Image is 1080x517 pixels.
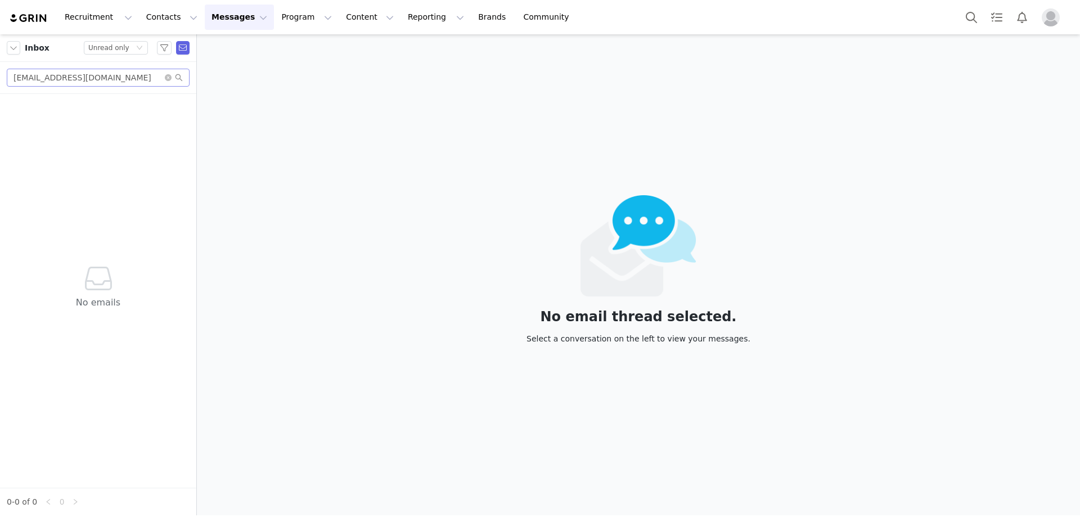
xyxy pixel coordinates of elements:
[471,5,516,30] a: Brands
[176,41,190,55] span: Send Email
[58,5,139,30] button: Recruitment
[25,42,49,54] span: Inbox
[9,13,48,24] img: grin logo
[55,495,69,509] li: 0
[7,69,190,87] input: Search mail
[959,5,984,30] button: Search
[7,495,37,509] li: 0-0 of 0
[517,5,581,30] a: Community
[1042,8,1060,26] img: placeholder-profile.jpg
[56,496,68,508] a: 0
[526,311,750,323] div: No email thread selected.
[136,44,143,52] i: icon: down
[984,5,1009,30] a: Tasks
[42,495,55,509] li: Previous Page
[165,74,172,81] i: icon: close-circle
[139,5,204,30] button: Contacts
[76,297,120,308] span: No emails
[88,42,129,54] div: Unread only
[1010,5,1034,30] button: Notifications
[205,5,274,30] button: Messages
[526,332,750,345] div: Select a conversation on the left to view your messages.
[274,5,339,30] button: Program
[401,5,471,30] button: Reporting
[72,498,79,505] i: icon: right
[175,74,183,82] i: icon: search
[339,5,400,30] button: Content
[45,498,52,505] i: icon: left
[69,495,82,509] li: Next Page
[1035,8,1071,26] button: Profile
[580,195,697,296] img: emails-empty2x.png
